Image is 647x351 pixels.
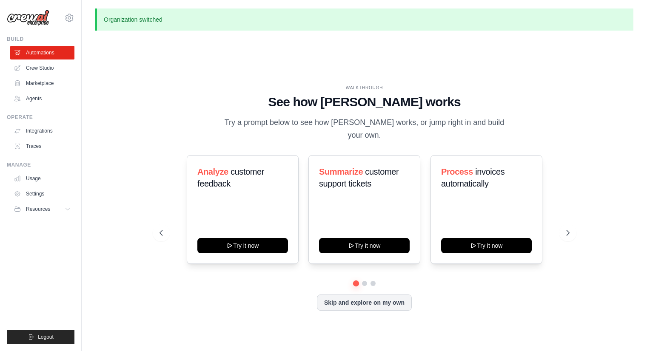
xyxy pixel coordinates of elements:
button: Skip and explore on my own [317,294,412,311]
span: Resources [26,206,50,212]
a: Marketplace [10,76,74,90]
span: Analyze [197,167,228,176]
button: Logout [7,330,74,344]
p: Organization switched [95,8,633,31]
a: Automations [10,46,74,59]
div: Manage [7,161,74,168]
span: customer support tickets [319,167,399,188]
span: customer feedback [197,167,264,188]
span: Logout [38,334,54,340]
span: invoices automatically [441,167,504,188]
img: Logo [7,10,49,26]
h1: See how [PERSON_NAME] works [160,94,570,110]
button: Try it now [441,238,532,253]
button: Resources [10,202,74,216]
div: WALKTHROUGH [160,85,570,91]
a: Settings [10,187,74,201]
a: Crew Studio [10,61,74,75]
a: Usage [10,172,74,185]
a: Agents [10,92,74,105]
a: Integrations [10,124,74,138]
p: Try a prompt below to see how [PERSON_NAME] works, or jump right in and build your own. [222,116,507,142]
span: Process [441,167,473,176]
a: Traces [10,139,74,153]
div: Build [7,36,74,42]
button: Try it now [197,238,288,253]
button: Try it now [319,238,410,253]
span: Summarize [319,167,363,176]
div: Operate [7,114,74,121]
